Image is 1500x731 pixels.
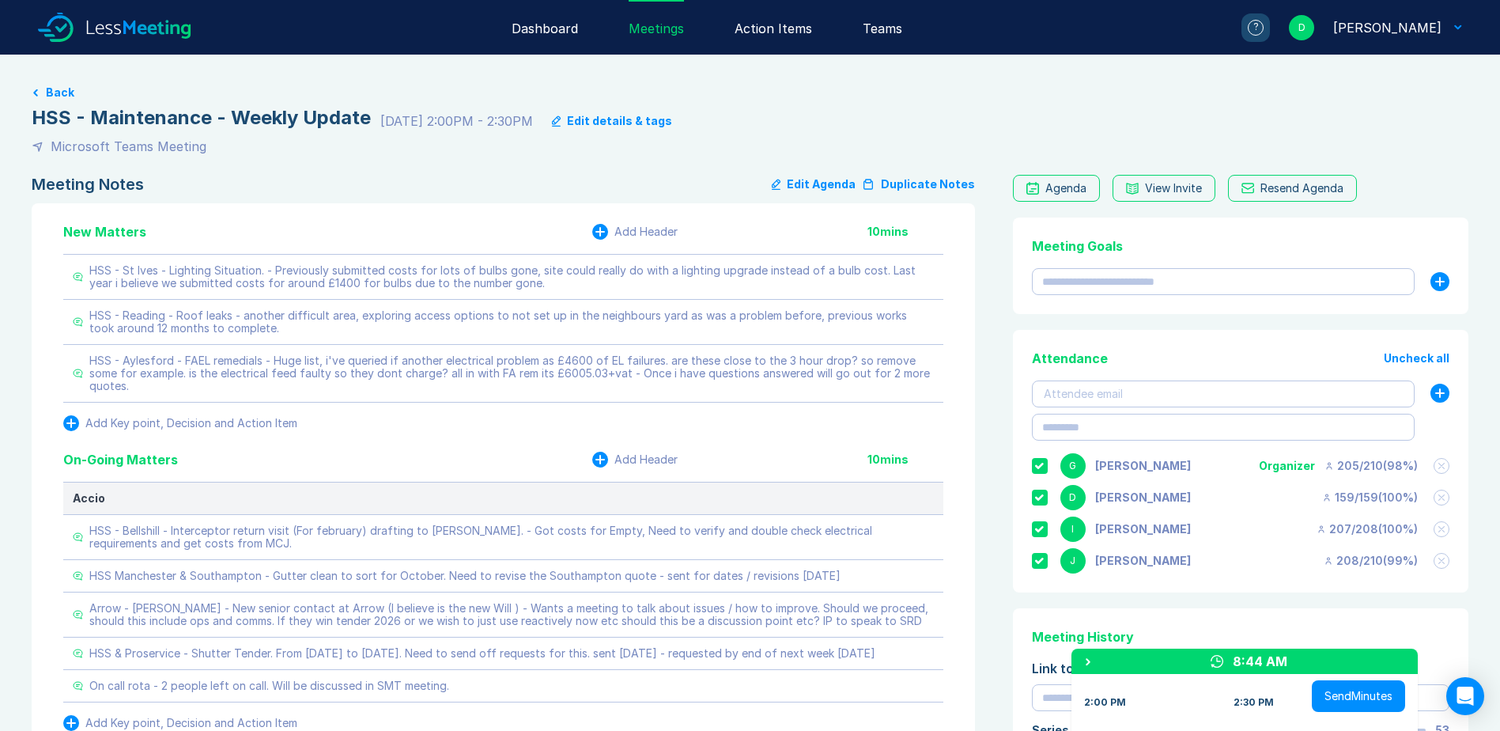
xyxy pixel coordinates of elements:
div: Meeting Notes [32,175,144,194]
div: New Matters [63,222,146,241]
button: Edit details & tags [552,115,672,127]
div: D [1060,485,1086,510]
div: Jonny Welbourn [1095,555,1191,567]
div: Add Key point, Decision and Action Item [85,417,297,430]
div: Add Key point, Decision and Action Item [85,717,297,729]
div: Agenda [1045,182,1086,195]
div: G [1060,453,1086,479]
div: Accio [73,492,934,505]
div: Attendance [1032,349,1108,368]
div: Add Header [614,453,678,466]
button: Add Key point, Decision and Action Item [63,715,297,731]
div: HSS - Bellshill - Interceptor return visit (For february) drafting to [PERSON_NAME]. - Got costs ... [89,525,934,550]
div: [DATE] 2:00PM - 2:30PM [380,112,533,131]
button: View Invite [1113,175,1215,202]
div: 2:30 PM [1234,696,1274,709]
button: Uncheck all [1384,352,1449,365]
div: Edit details & tags [567,115,672,127]
a: Agenda [1013,175,1100,202]
div: Iain Parnell [1095,523,1191,536]
div: Resend Agenda [1260,182,1343,195]
div: Gemma White [1095,460,1191,472]
div: ? [1248,20,1264,36]
div: 10 mins [867,453,943,466]
div: On call rota - 2 people left on call. Will be discussed in SMT meeting. [89,680,449,692]
div: View Invite [1145,182,1202,195]
div: HSS - St Ives - Lighting Situation. - Previously submitted costs for lots of bulbs gone, site cou... [89,264,934,290]
div: 205 / 210 ( 98 %) [1324,460,1418,472]
div: HSS Manchester & Southampton - Gutter clean to sort for October. Need to revise the Southampton q... [89,570,841,582]
div: Link to Previous Meetings [1032,659,1449,678]
div: 208 / 210 ( 99 %) [1324,555,1418,567]
button: Edit Agenda [772,175,856,194]
button: Resend Agenda [1228,175,1357,202]
div: 159 / 159 ( 100 %) [1322,491,1418,504]
div: 207 / 208 ( 100 %) [1317,523,1418,536]
div: HSS - Reading - Roof leaks - another difficult area, exploring access options to not set up in th... [89,309,934,335]
div: 8:44 AM [1233,652,1287,671]
div: 2:00 PM [1084,696,1126,709]
a: ? [1222,13,1270,42]
div: David Hayter [1333,18,1441,37]
div: HSS - Maintenance - Weekly Update [32,105,371,131]
button: Duplicate Notes [862,175,975,194]
div: 10 mins [867,225,943,238]
button: Add Header [592,224,678,240]
div: Open Intercom Messenger [1446,677,1484,715]
a: Back [32,86,1468,99]
div: Microsoft Teams Meeting [51,137,206,156]
button: Back [46,86,74,99]
div: D [1289,15,1314,40]
button: Add Header [592,452,678,468]
div: HSS - Aylesford - FAEL remedials - Huge list, i've queried if another electrical problem as £4600... [89,354,934,392]
button: Add Key point, Decision and Action Item [63,415,297,431]
button: SendMinutes [1312,680,1405,712]
div: Meeting Goals [1032,237,1449,256]
div: Arrow - [PERSON_NAME] - New senior contact at Arrow (I believe is the new Will ) - Wants a meetin... [89,602,934,627]
div: David Hayter [1095,491,1191,504]
div: On-Going Matters [63,450,178,469]
div: Add Header [614,225,678,238]
div: HSS & Proservice - Shutter Tender. From [DATE] to [DATE]. Need to send off requests for this. sen... [89,647,875,660]
div: J [1060,548,1086,574]
div: I [1060,517,1086,542]
div: Meeting History [1032,627,1449,646]
div: Organizer [1259,460,1315,472]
